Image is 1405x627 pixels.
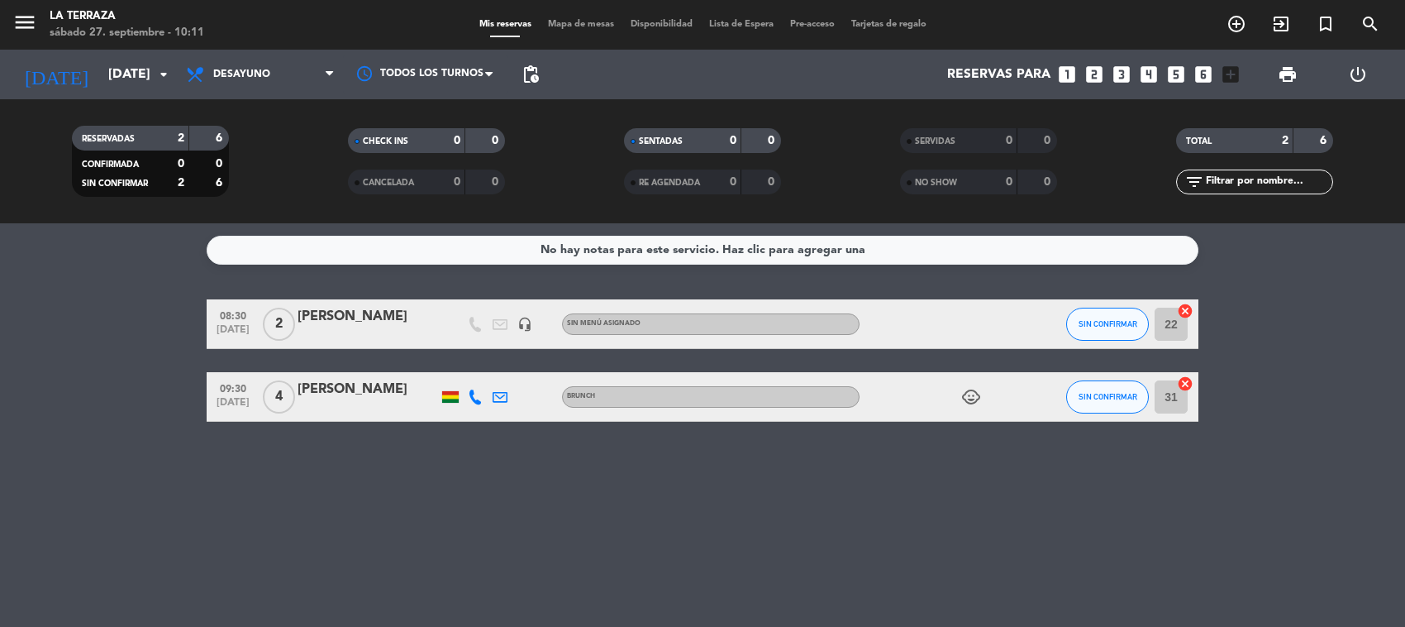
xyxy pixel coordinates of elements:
[178,158,184,170] strong: 0
[782,20,843,29] span: Pre-acceso
[1079,392,1137,401] span: SIN CONFIRMAR
[178,177,184,189] strong: 2
[1111,64,1132,85] i: looks_3
[639,137,683,146] span: SENTADAS
[1186,137,1212,146] span: TOTAL
[12,56,100,93] i: [DATE]
[1044,135,1054,146] strong: 0
[212,324,254,343] span: [DATE]
[212,397,254,416] span: [DATE]
[216,132,226,144] strong: 6
[1177,303,1193,319] i: cancel
[454,135,460,146] strong: 0
[567,320,641,327] span: Sin menú asignado
[567,393,595,400] span: BRUNCH
[730,176,736,188] strong: 0
[298,379,438,400] div: [PERSON_NAME]
[82,135,135,143] span: RESERVADAS
[1271,14,1291,34] i: exit_to_app
[82,179,148,188] span: SIN CONFIRMAR
[492,176,502,188] strong: 0
[1360,14,1380,34] i: search
[915,137,955,146] span: SERVIDAS
[1322,50,1393,99] div: LOG OUT
[540,20,622,29] span: Mapa de mesas
[1282,135,1288,146] strong: 2
[843,20,935,29] span: Tarjetas de regalo
[212,305,254,324] span: 08:30
[1079,319,1137,328] span: SIN CONFIRMAR
[1066,308,1149,341] button: SIN CONFIRMAR
[471,20,540,29] span: Mis reservas
[363,179,414,187] span: CANCELADA
[1348,65,1368,84] i: power_settings_new
[1177,376,1193,392] i: cancel
[1165,64,1187,85] i: looks_5
[492,135,502,146] strong: 0
[1056,64,1078,85] i: looks_one
[1320,135,1330,146] strong: 6
[1193,64,1214,85] i: looks_6
[1066,381,1149,414] button: SIN CONFIRMAR
[768,135,778,146] strong: 0
[82,160,139,169] span: CONFIRMADA
[701,20,782,29] span: Lista de Espera
[216,158,226,170] strong: 0
[639,179,700,187] span: RE AGENDADA
[1006,176,1012,188] strong: 0
[1316,14,1336,34] i: turned_in_not
[1006,135,1012,146] strong: 0
[178,132,184,144] strong: 2
[622,20,701,29] span: Disponibilidad
[263,381,295,414] span: 4
[521,65,541,84] span: pending_actions
[213,69,270,80] span: Desayuno
[216,177,226,189] strong: 6
[12,10,37,35] i: menu
[50,8,204,25] div: La Terraza
[50,25,204,41] div: sábado 27. septiembre - 10:11
[12,10,37,41] button: menu
[1226,14,1246,34] i: add_circle_outline
[1204,173,1332,191] input: Filtrar por nombre...
[961,387,981,407] i: child_care
[1278,65,1298,84] span: print
[915,179,957,187] span: NO SHOW
[363,137,408,146] span: CHECK INS
[1184,172,1204,192] i: filter_list
[1138,64,1160,85] i: looks_4
[263,308,295,341] span: 2
[541,241,865,260] div: No hay notas para este servicio. Haz clic para agregar una
[212,378,254,397] span: 09:30
[1084,64,1105,85] i: looks_two
[947,67,1050,83] span: Reservas para
[730,135,736,146] strong: 0
[298,306,438,328] div: [PERSON_NAME]
[1220,64,1241,85] i: add_box
[1044,176,1054,188] strong: 0
[454,176,460,188] strong: 0
[768,176,778,188] strong: 0
[517,317,532,332] i: headset_mic
[154,65,174,84] i: arrow_drop_down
